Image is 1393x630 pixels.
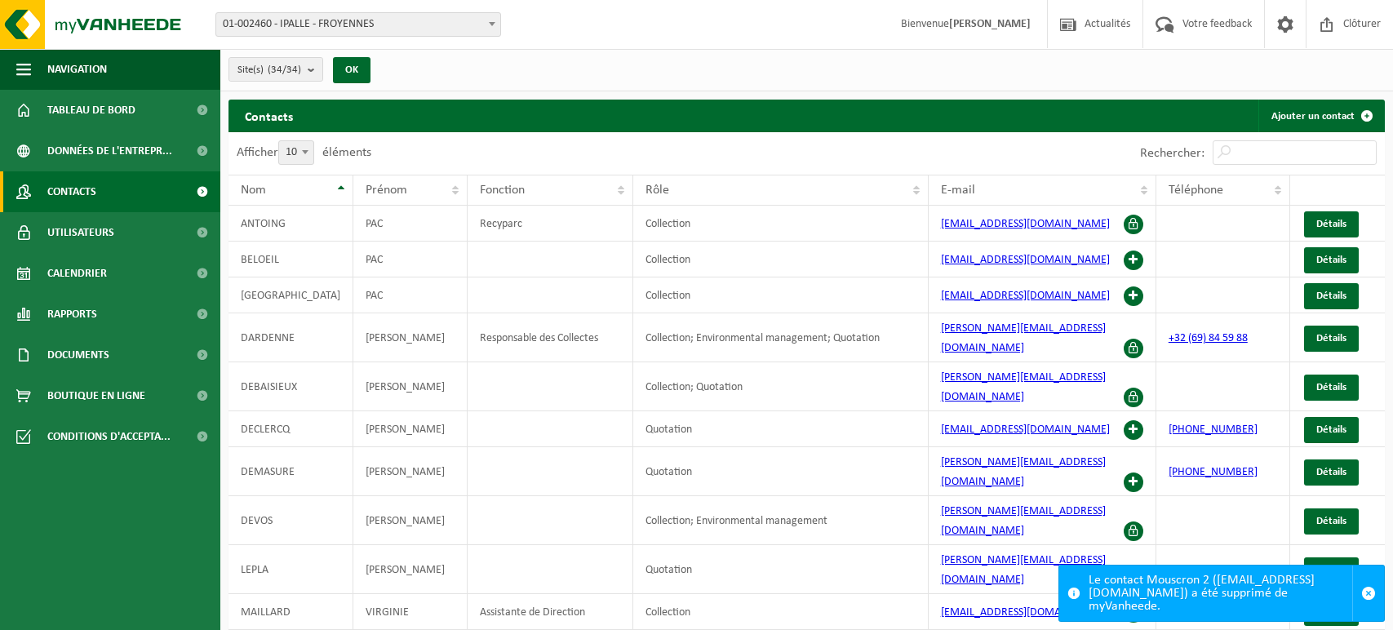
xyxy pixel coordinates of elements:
span: Données de l'entrepr... [47,131,172,171]
span: Boutique en ligne [47,375,145,416]
td: Collection [633,277,928,313]
span: Détails [1316,291,1346,301]
span: Détails [1316,382,1346,393]
td: Collection; Quotation [633,362,928,411]
a: Détails [1304,417,1359,443]
h2: Contacts [228,100,309,131]
a: [PHONE_NUMBER] [1169,466,1258,478]
td: [PERSON_NAME] [353,411,468,447]
a: Détails [1304,508,1359,535]
button: Site(s)(34/34) [228,57,323,82]
td: Quotation [633,411,928,447]
count: (34/34) [268,64,301,75]
a: [EMAIL_ADDRESS][DOMAIN_NAME] [941,606,1110,619]
span: Fonction [480,184,525,197]
a: Détails [1304,375,1359,401]
a: [EMAIL_ADDRESS][DOMAIN_NAME] [941,254,1110,266]
td: ANTOING [228,206,353,242]
span: Détails [1316,333,1346,344]
button: OK [333,57,370,83]
a: 0032 69 55 39 97 [1169,564,1247,576]
span: Détails [1316,467,1346,477]
td: Quotation [633,545,928,594]
a: Détails [1304,557,1359,583]
span: 01-002460 - IPALLE - FROYENNES [216,13,500,36]
a: Détails [1304,459,1359,486]
span: Contacts [47,171,96,212]
a: Ajouter un contact [1258,100,1383,132]
td: [GEOGRAPHIC_DATA] [228,277,353,313]
label: Rechercher: [1140,147,1204,160]
span: Navigation [47,49,107,90]
span: Nom [241,184,266,197]
td: [PERSON_NAME] [353,447,468,496]
a: [EMAIL_ADDRESS][DOMAIN_NAME] [941,290,1110,302]
span: Détails [1316,255,1346,265]
td: Collection [633,242,928,277]
td: [PERSON_NAME] [353,545,468,594]
td: Responsable des Collectes [468,313,634,362]
td: PAC [353,277,468,313]
td: LEPLA [228,545,353,594]
a: [EMAIL_ADDRESS][DOMAIN_NAME] [941,218,1110,230]
span: Conditions d'accepta... [47,416,171,457]
td: Assistante de Direction [468,594,634,630]
a: [PERSON_NAME][EMAIL_ADDRESS][DOMAIN_NAME] [941,554,1106,586]
span: Téléphone [1169,184,1223,197]
strong: [PERSON_NAME] [949,18,1031,30]
td: Quotation [633,447,928,496]
a: Détails [1304,211,1359,237]
td: DECLERCQ [228,411,353,447]
span: Rôle [645,184,669,197]
td: Collection [633,206,928,242]
td: BELOEIL [228,242,353,277]
span: Tableau de bord [47,90,135,131]
span: Utilisateurs [47,212,114,253]
a: Détails [1304,283,1359,309]
td: [PERSON_NAME] [353,362,468,411]
a: [PERSON_NAME][EMAIL_ADDRESS][DOMAIN_NAME] [941,456,1106,488]
span: Détails [1316,424,1346,435]
span: Documents [47,335,109,375]
a: Détails [1304,326,1359,352]
a: +32 (69) 84 59 88 [1169,332,1248,344]
div: Le contact Mouscron 2 ([EMAIL_ADDRESS][DOMAIN_NAME]) a été supprimé de myVanheede. [1089,566,1352,621]
span: Détails [1316,219,1346,229]
td: DEBAISIEUX [228,362,353,411]
span: Prénom [366,184,407,197]
td: [PERSON_NAME] [353,313,468,362]
td: MAILLARD [228,594,353,630]
span: Détails [1316,516,1346,526]
td: Collection; Environmental management; Quotation [633,313,928,362]
td: PAC [353,242,468,277]
td: DEMASURE [228,447,353,496]
td: Recyparc [468,206,634,242]
a: Détails [1304,247,1359,273]
label: Afficher éléments [237,146,371,159]
td: DARDENNE [228,313,353,362]
span: Rapports [47,294,97,335]
td: Collection [633,594,928,630]
a: [PERSON_NAME][EMAIL_ADDRESS][DOMAIN_NAME] [941,371,1106,403]
td: DEVOS [228,496,353,545]
a: [PERSON_NAME][EMAIL_ADDRESS][DOMAIN_NAME] [941,505,1106,537]
a: [PHONE_NUMBER] [1169,424,1258,436]
span: Site(s) [237,58,301,82]
span: 01-002460 - IPALLE - FROYENNES [215,12,501,37]
td: PAC [353,206,468,242]
a: [PERSON_NAME][EMAIL_ADDRESS][DOMAIN_NAME] [941,322,1106,354]
span: Calendrier [47,253,107,294]
span: E-mail [941,184,975,197]
a: [EMAIL_ADDRESS][DOMAIN_NAME] [941,424,1110,436]
td: [PERSON_NAME] [353,496,468,545]
td: Collection; Environmental management [633,496,928,545]
span: 10 [279,141,313,164]
td: VIRGINIE [353,594,468,630]
span: 10 [278,140,314,165]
